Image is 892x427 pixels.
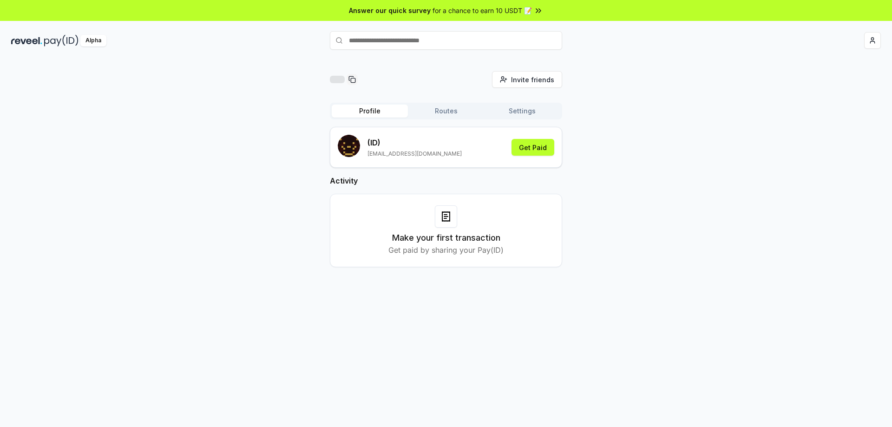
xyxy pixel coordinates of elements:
[349,6,431,15] span: Answer our quick survey
[512,139,554,156] button: Get Paid
[330,175,562,186] h2: Activity
[484,105,560,118] button: Settings
[433,6,532,15] span: for a chance to earn 10 USDT 📝
[44,35,79,46] img: pay_id
[511,75,554,85] span: Invite friends
[11,35,42,46] img: reveel_dark
[80,35,106,46] div: Alpha
[392,231,500,244] h3: Make your first transaction
[332,105,408,118] button: Profile
[367,150,462,158] p: [EMAIL_ADDRESS][DOMAIN_NAME]
[388,244,504,256] p: Get paid by sharing your Pay(ID)
[408,105,484,118] button: Routes
[367,137,462,148] p: (ID)
[492,71,562,88] button: Invite friends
